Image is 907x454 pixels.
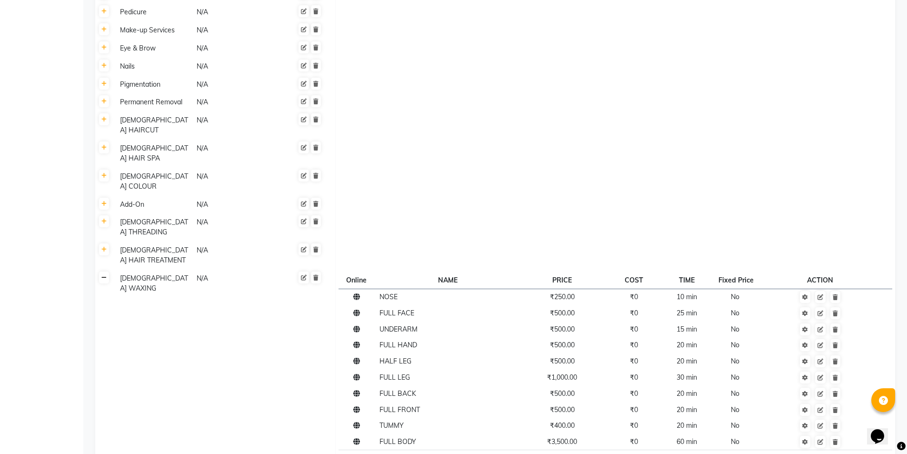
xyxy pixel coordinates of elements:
[731,357,739,365] span: No
[550,341,575,349] span: ₹500.00
[677,357,697,365] span: 20 min
[677,421,697,430] span: 20 min
[196,79,271,91] div: N/A
[116,142,192,164] div: [DEMOGRAPHIC_DATA] HAIR SPA
[677,389,697,398] span: 20 min
[731,421,739,430] span: No
[196,24,271,36] div: N/A
[630,309,638,317] span: ₹0
[731,293,739,301] span: No
[867,416,897,444] iframe: chat widget
[731,341,739,349] span: No
[116,6,192,18] div: Pedicure
[379,405,420,414] span: FULL FRONT
[731,309,739,317] span: No
[731,405,739,414] span: No
[731,389,739,398] span: No
[677,373,697,382] span: 30 min
[116,61,192,72] div: Nails
[677,325,697,333] span: 15 min
[339,272,377,289] th: Online
[377,272,519,289] th: NAME
[605,272,663,289] th: COST
[116,171,192,192] div: [DEMOGRAPHIC_DATA] COLOUR
[630,421,638,430] span: ₹0
[379,357,411,365] span: HALF LEG
[196,142,271,164] div: N/A
[630,357,638,365] span: ₹0
[116,114,192,136] div: [DEMOGRAPHIC_DATA] HAIRCUT
[379,293,398,301] span: NOSE
[196,42,271,54] div: N/A
[630,373,638,382] span: ₹0
[677,309,697,317] span: 25 min
[196,114,271,136] div: N/A
[379,325,418,333] span: UNDERARM
[116,24,192,36] div: Make-up Services
[116,42,192,54] div: Eye & Brow
[731,373,739,382] span: No
[550,421,575,430] span: ₹400.00
[379,389,416,398] span: FULL BACK
[550,389,575,398] span: ₹500.00
[550,325,575,333] span: ₹500.00
[379,341,417,349] span: FULL HAND
[196,216,271,238] div: N/A
[196,61,271,72] div: N/A
[630,325,638,333] span: ₹0
[116,216,192,238] div: [DEMOGRAPHIC_DATA] THREADING
[196,171,271,192] div: N/A
[630,405,638,414] span: ₹0
[116,96,192,108] div: Permanent Removal
[116,79,192,91] div: Pigmentation
[196,96,271,108] div: N/A
[116,199,192,211] div: Add-On
[763,272,878,289] th: ACTION
[547,373,577,382] span: ₹1,000.00
[550,293,575,301] span: ₹250.00
[630,341,638,349] span: ₹0
[550,309,575,317] span: ₹500.00
[630,437,638,446] span: ₹0
[116,244,192,266] div: [DEMOGRAPHIC_DATA] HAIR TREATMENT
[116,272,192,294] div: [DEMOGRAPHIC_DATA] WAXING
[196,244,271,266] div: N/A
[519,272,605,289] th: PRICE
[196,6,271,18] div: N/A
[630,293,638,301] span: ₹0
[677,437,697,446] span: 60 min
[379,309,414,317] span: FULL FACE
[550,405,575,414] span: ₹500.00
[379,373,410,382] span: FULL LEG
[379,437,416,446] span: FULL BODY
[196,199,271,211] div: N/A
[731,437,739,446] span: No
[196,272,271,294] div: N/A
[547,437,577,446] span: ₹3,500.00
[711,272,763,289] th: Fixed Price
[379,421,404,430] span: TUMMY
[677,405,697,414] span: 20 min
[677,341,697,349] span: 20 min
[677,293,697,301] span: 10 min
[550,357,575,365] span: ₹500.00
[630,389,638,398] span: ₹0
[731,325,739,333] span: No
[663,272,711,289] th: TIME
